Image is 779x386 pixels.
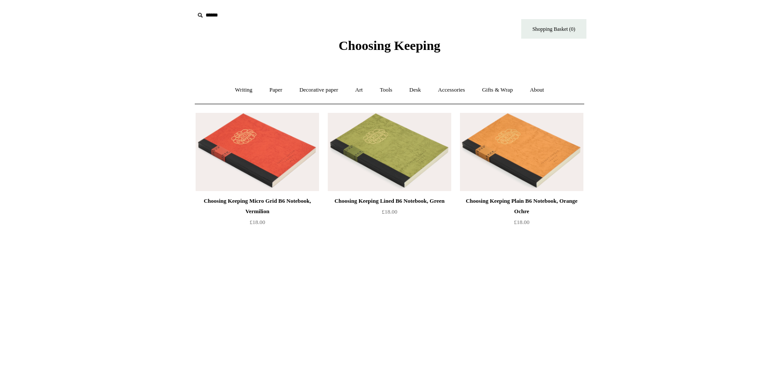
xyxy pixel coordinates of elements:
[460,113,583,191] img: Choosing Keeping Plain B6 Notebook, Orange Ochre
[196,113,319,191] img: Choosing Keeping Micro Grid B6 Notebook, Vermilion
[339,45,440,51] a: Choosing Keeping
[328,113,451,191] a: Choosing Keeping Lined B6 Notebook, Green Choosing Keeping Lined B6 Notebook, Green
[460,196,583,231] a: Choosing Keeping Plain B6 Notebook, Orange Ochre £18.00
[328,196,451,231] a: Choosing Keeping Lined B6 Notebook, Green £18.00
[382,208,397,215] span: £18.00
[474,79,521,102] a: Gifts & Wrap
[328,113,451,191] img: Choosing Keeping Lined B6 Notebook, Green
[339,38,440,53] span: Choosing Keeping
[227,79,260,102] a: Writing
[347,79,370,102] a: Art
[402,79,429,102] a: Desk
[196,113,319,191] a: Choosing Keeping Micro Grid B6 Notebook, Vermilion Choosing Keeping Micro Grid B6 Notebook, Vermi...
[462,196,581,217] div: Choosing Keeping Plain B6 Notebook, Orange Ochre
[198,196,317,217] div: Choosing Keeping Micro Grid B6 Notebook, Vermilion
[292,79,346,102] a: Decorative paper
[521,19,586,39] a: Shopping Basket (0)
[330,196,449,206] div: Choosing Keeping Lined B6 Notebook, Green
[250,219,265,225] span: £18.00
[262,79,290,102] a: Paper
[430,79,473,102] a: Accessories
[522,79,552,102] a: About
[372,79,400,102] a: Tools
[196,196,319,231] a: Choosing Keeping Micro Grid B6 Notebook, Vermilion £18.00
[460,113,583,191] a: Choosing Keeping Plain B6 Notebook, Orange Ochre Choosing Keeping Plain B6 Notebook, Orange Ochre
[514,219,529,225] span: £18.00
